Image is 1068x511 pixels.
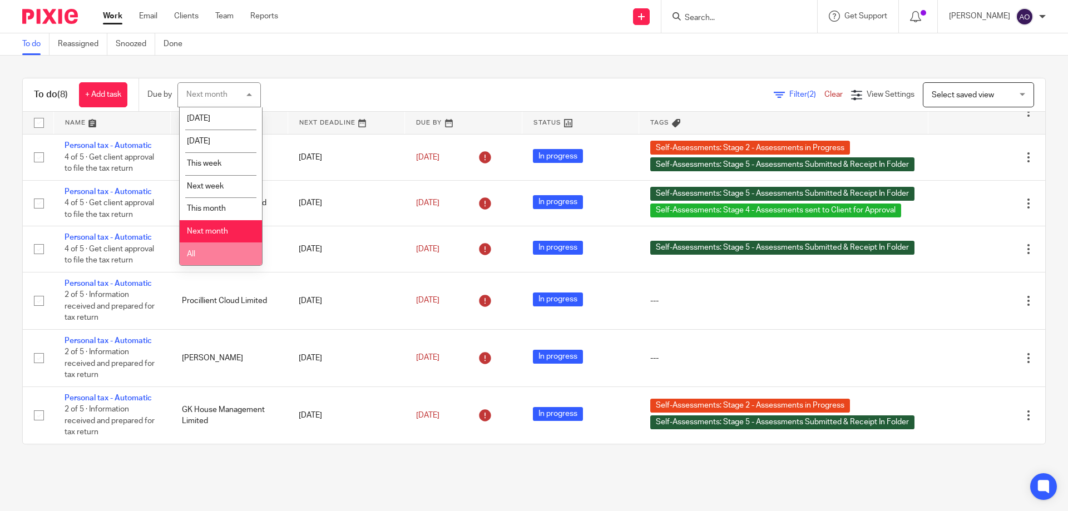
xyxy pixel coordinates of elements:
[288,180,405,226] td: [DATE]
[533,195,583,209] span: In progress
[650,141,850,155] span: Self-Assessments: Stage 2 - Assessments in Progress
[650,241,914,255] span: Self-Assessments: Stage 5 - Assessments Submitted & Receipt In Folder
[650,157,914,171] span: Self-Assessments: Stage 5 - Assessments Submitted & Receipt In Folder
[215,11,234,22] a: Team
[65,280,152,287] a: Personal tax - Automatic
[171,386,288,444] td: GK House Management Limited
[416,199,439,207] span: [DATE]
[650,204,901,217] span: Self-Assessments: Stage 4 - Assessments sent to Client for Approval
[171,272,288,329] td: Procillient Cloud Limited
[65,153,154,173] span: 4 of 5 · Get client approval to file the tax return
[533,292,583,306] span: In progress
[171,226,288,272] td: [PERSON_NAME] Ltd
[65,291,155,321] span: 2 of 5 · Information received and prepared for tax return
[187,205,226,212] span: This month
[416,245,439,253] span: [DATE]
[65,348,155,379] span: 2 of 5 · Information received and prepared for tax return
[533,407,583,421] span: In progress
[684,13,784,23] input: Search
[164,33,191,55] a: Done
[187,250,195,258] span: All
[65,406,155,436] span: 2 of 5 · Information received and prepared for tax return
[789,91,824,98] span: Filter
[650,353,917,364] div: ---
[79,82,127,107] a: + Add task
[187,182,224,190] span: Next week
[650,120,669,126] span: Tags
[650,187,914,201] span: Self-Assessments: Stage 5 - Assessments Submitted & Receipt In Folder
[288,226,405,272] td: [DATE]
[65,394,152,402] a: Personal tax - Automatic
[22,9,78,24] img: Pixie
[1016,8,1034,26] img: svg%3E
[171,329,288,386] td: [PERSON_NAME]
[147,89,172,100] p: Due by
[949,11,1010,22] p: [PERSON_NAME]
[65,245,154,265] span: 4 of 5 · Get client approval to file the tax return
[65,199,154,219] span: 4 of 5 · Get client approval to file the tax return
[187,137,210,145] span: [DATE]
[288,272,405,329] td: [DATE]
[288,135,405,180] td: [DATE]
[824,91,843,98] a: Clear
[187,227,228,235] span: Next month
[416,297,439,305] span: [DATE]
[288,329,405,386] td: [DATE]
[65,142,152,150] a: Personal tax - Automatic
[65,337,152,345] a: Personal tax - Automatic
[650,399,850,413] span: Self-Assessments: Stage 2 - Assessments in Progress
[171,135,288,180] td: MJI-Tech Consultancy Limited
[103,11,122,22] a: Work
[844,12,887,20] span: Get Support
[250,11,278,22] a: Reports
[650,295,917,306] div: ---
[416,411,439,419] span: [DATE]
[139,11,157,22] a: Email
[932,91,994,99] span: Select saved view
[867,91,914,98] span: View Settings
[187,115,210,122] span: [DATE]
[65,188,152,196] a: Personal tax - Automatic
[650,415,914,429] span: Self-Assessments: Stage 5 - Assessments Submitted & Receipt In Folder
[22,33,50,55] a: To do
[533,350,583,364] span: In progress
[807,91,816,98] span: (2)
[416,153,439,161] span: [DATE]
[187,160,221,167] span: This week
[116,33,155,55] a: Snoozed
[57,90,68,99] span: (8)
[171,180,288,226] td: Cloudtek Consulting Ltd
[288,386,405,444] td: [DATE]
[186,91,228,98] div: Next month
[533,149,583,163] span: In progress
[65,234,152,241] a: Personal tax - Automatic
[174,11,199,22] a: Clients
[533,241,583,255] span: In progress
[34,89,68,101] h1: To do
[416,354,439,362] span: [DATE]
[58,33,107,55] a: Reassigned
